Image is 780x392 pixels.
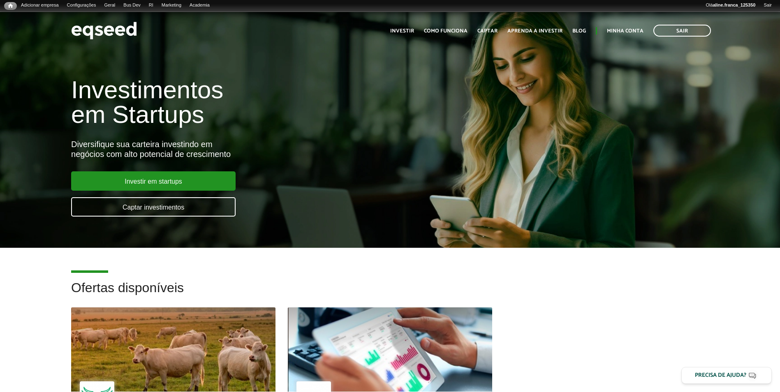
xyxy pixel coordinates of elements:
a: Captar [477,28,498,34]
strong: aline.franca_125350 [713,2,756,7]
a: Academia [185,2,214,9]
a: Sair [653,25,711,37]
a: Adicionar empresa [17,2,63,9]
a: Investir em startups [71,171,236,191]
h2: Ofertas disponíveis [71,281,709,307]
a: Investir [390,28,414,34]
div: Diversifique sua carteira investindo em negócios com alto potencial de crescimento [71,139,449,159]
a: Geral [100,2,119,9]
a: Bus Dev [119,2,145,9]
a: Configurações [63,2,100,9]
a: Sair [759,2,776,9]
h1: Investimentos em Startups [71,78,449,127]
a: RI [145,2,157,9]
a: Marketing [157,2,185,9]
a: Minha conta [607,28,643,34]
span: Início [8,3,13,9]
img: EqSeed [71,20,137,42]
a: Blog [572,28,586,34]
a: Captar investimentos [71,197,236,217]
a: Como funciona [424,28,468,34]
a: Início [4,2,17,10]
a: Oláaline.franca_125350 [702,2,760,9]
a: Aprenda a investir [507,28,562,34]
